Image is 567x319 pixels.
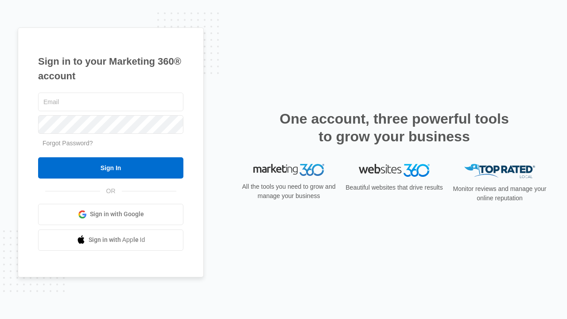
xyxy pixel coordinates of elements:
[359,164,430,177] img: Websites 360
[100,187,122,196] span: OR
[253,164,324,176] img: Marketing 360
[464,164,535,179] img: Top Rated Local
[43,140,93,147] a: Forgot Password?
[239,182,338,201] p: All the tools you need to grow and manage your business
[38,230,183,251] a: Sign in with Apple Id
[345,183,444,192] p: Beautiful websites that drive results
[89,235,145,245] span: Sign in with Apple Id
[450,184,549,203] p: Monitor reviews and manage your online reputation
[38,157,183,179] input: Sign In
[277,110,512,145] h2: One account, three powerful tools to grow your business
[38,93,183,111] input: Email
[38,204,183,225] a: Sign in with Google
[38,54,183,83] h1: Sign in to your Marketing 360® account
[90,210,144,219] span: Sign in with Google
